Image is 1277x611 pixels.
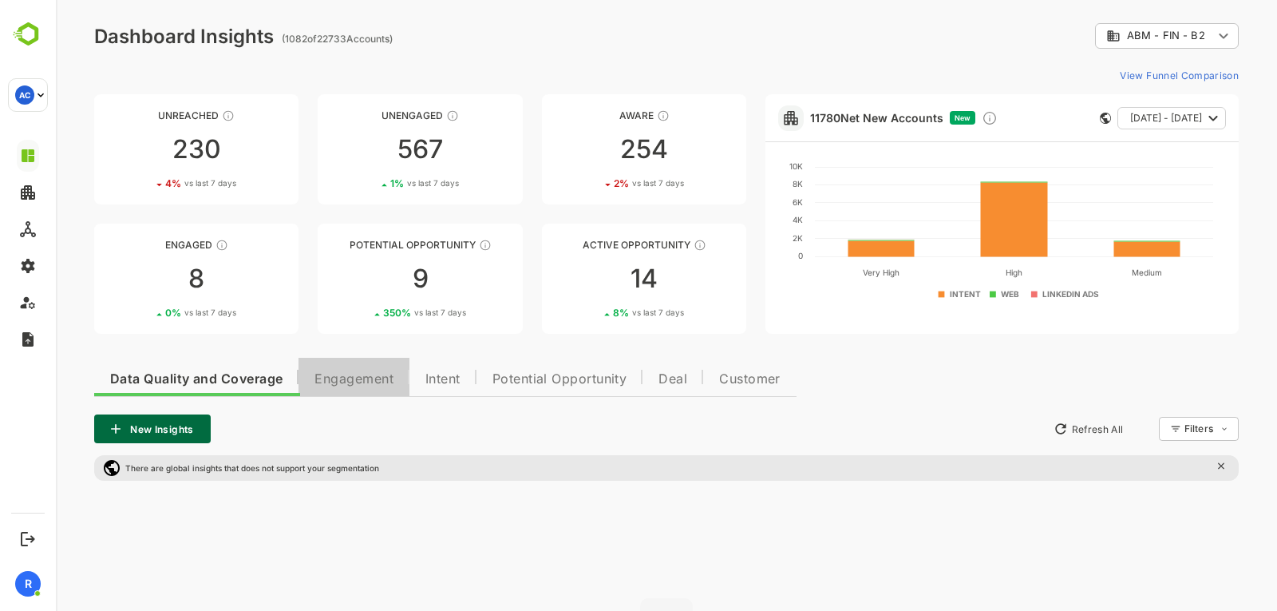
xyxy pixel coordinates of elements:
a: UnengagedThese accounts have not shown enough engagement and need nurturing5671%vs last 7 days [262,94,466,204]
a: AwareThese accounts have just entered the buying cycle and need further nurturing2542%vs last 7 days [486,94,690,204]
div: 230 [38,137,243,162]
div: Unreached [38,109,243,121]
div: These accounts have open opportunities which might be at any of the Sales Stages [638,239,650,252]
span: Customer [663,373,725,386]
span: ABM - FIN - B2 [1071,30,1149,42]
img: BambooboxLogoMark.f1c84d78b4c51b1a7b5f700c9845e183.svg [8,19,49,50]
text: 6K [737,197,747,207]
div: 4 % [109,177,180,189]
text: LINKEDIN ADS [986,289,1043,299]
div: Active Opportunity [486,239,690,251]
div: 350 % [327,307,410,319]
div: AC [15,85,34,105]
div: 8 % [557,307,628,319]
button: View Funnel Comparison [1058,62,1183,88]
text: 2K [737,233,747,243]
text: Very High [807,268,844,278]
div: Dashboard Insights [38,25,218,48]
div: Potential Opportunity [262,239,466,251]
a: Potential OpportunityThese accounts are MQAs and can be passed on to Inside Sales9350%vs last 7 days [262,224,466,334]
div: ABM - FIN - B2 [1050,29,1157,43]
div: These accounts have not been engaged with for a defined time period [166,109,179,122]
div: 254 [486,137,690,162]
div: These accounts have not shown enough engagement and need nurturing [390,109,403,122]
span: Potential Opportunity [437,373,571,386]
button: [DATE] - [DATE] [1062,107,1170,129]
text: 8K [737,179,747,188]
div: This card does not support filter and segments [1044,113,1055,124]
span: New [899,113,915,122]
span: vs last 7 days [128,307,180,319]
span: [DATE] - [DATE] [1074,108,1146,129]
text: 10K [733,161,747,171]
div: These accounts have just entered the buying cycle and need further nurturing [601,109,614,122]
div: 8 [38,266,243,292]
span: vs last 7 days [576,177,628,189]
ag: ( 1082 of 22733 Accounts) [226,33,337,45]
div: 1 % [334,177,403,189]
div: Discover new ICP-fit accounts showing engagement — via intent surges, anonymous website visits, L... [926,110,942,126]
a: 11780Net New Accounts [754,111,888,125]
div: 567 [262,137,466,162]
div: 2 % [558,177,628,189]
text: Medium [1076,268,1106,277]
span: Deal [603,373,631,386]
div: Engaged [38,239,243,251]
span: vs last 7 days [128,177,180,189]
text: 4K [737,215,747,224]
text: WEB [946,289,964,299]
a: UnreachedThese accounts have not been engaged with for a defined time period2304%vs last 7 days [38,94,243,204]
span: vs last 7 days [576,307,628,319]
p: There are global insights that does not support your segmentation [69,463,323,473]
text: High [950,268,967,278]
div: Unengaged [262,109,466,121]
text: 0 [742,251,747,260]
a: EngagedThese accounts are warm, further nurturing would qualify them to MQAs80%vs last 7 days [38,224,243,334]
button: New Insights [38,415,155,443]
button: Logout [17,528,38,550]
span: Data Quality and Coverage [54,373,227,386]
a: Active OpportunityThese accounts have open opportunities which might be at any of the Sales Stage... [486,224,690,334]
div: These accounts are warm, further nurturing would qualify them to MQAs [160,239,172,252]
div: Filters [1129,423,1157,434]
div: 14 [486,266,690,292]
button: Refresh All [990,416,1074,442]
div: 9 [262,266,466,292]
div: 0 % [109,307,180,319]
div: Filters [1127,415,1183,443]
div: Aware [486,109,690,121]
div: These accounts are MQAs and can be passed on to Inside Sales [423,239,436,252]
span: Intent [370,373,405,386]
div: R [15,571,41,597]
span: Engagement [259,373,338,386]
span: vs last 7 days [358,307,410,319]
span: vs last 7 days [351,177,403,189]
div: ABM - FIN - B2 [1039,21,1183,52]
